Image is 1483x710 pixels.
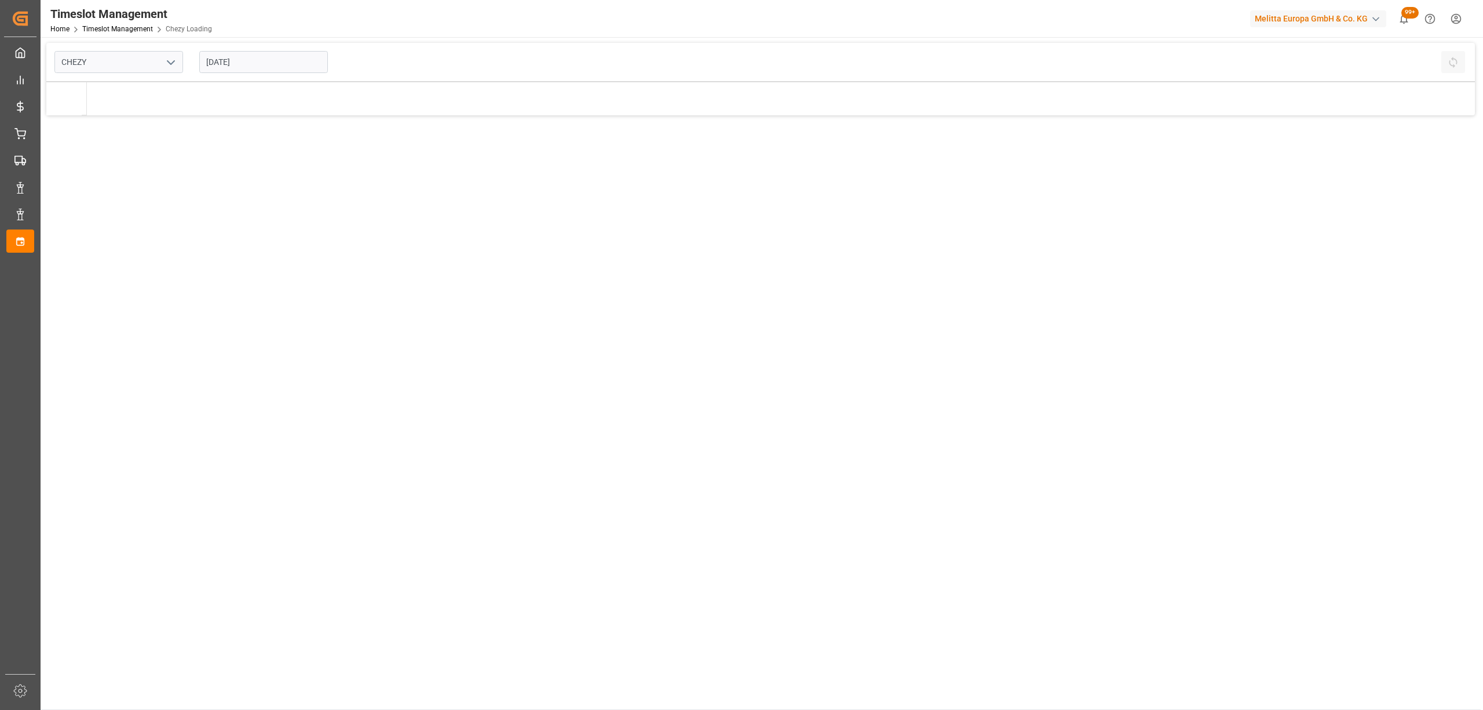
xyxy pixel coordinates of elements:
[1250,10,1386,27] div: Melitta Europa GmbH & Co. KG
[199,51,328,73] input: DD-MM-YYYY
[1417,6,1443,32] button: Help Center
[1401,7,1419,19] span: 99+
[82,25,153,33] a: Timeslot Management
[162,53,179,71] button: open menu
[50,25,70,33] a: Home
[1250,8,1391,30] button: Melitta Europa GmbH & Co. KG
[50,5,212,23] div: Timeslot Management
[54,51,183,73] input: Type to search/select
[1391,6,1417,32] button: show 100 new notifications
